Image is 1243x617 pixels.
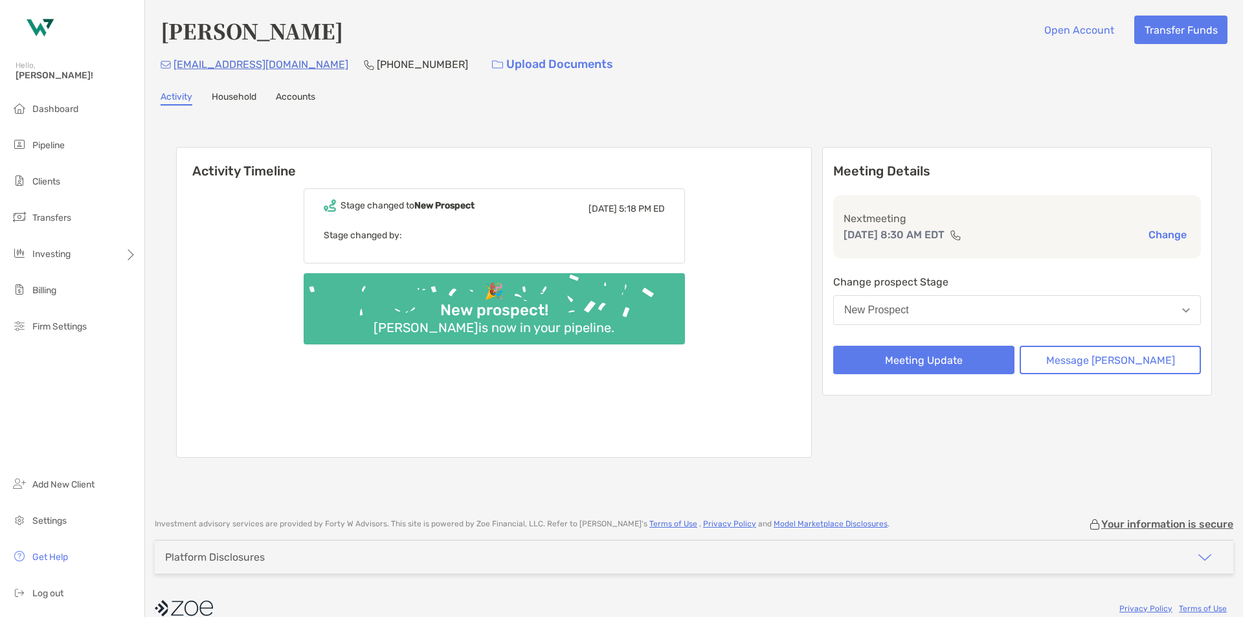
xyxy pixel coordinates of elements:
[364,60,374,70] img: Phone Icon
[32,140,65,151] span: Pipeline
[588,203,617,214] span: [DATE]
[1182,308,1190,313] img: Open dropdown arrow
[16,70,137,81] span: [PERSON_NAME]!
[161,61,171,69] img: Email Icon
[703,519,756,528] a: Privacy Policy
[12,137,27,152] img: pipeline icon
[32,285,56,296] span: Billing
[833,295,1201,325] button: New Prospect
[155,519,890,529] p: Investment advisory services are provided by Forty W Advisors . This site is powered by Zoe Finan...
[649,519,697,528] a: Terms of Use
[32,552,68,563] span: Get Help
[12,548,27,564] img: get-help icon
[32,249,71,260] span: Investing
[304,273,685,333] img: Confetti
[324,227,665,243] p: Stage changed by:
[12,282,27,297] img: billing icon
[1197,550,1213,565] img: icon arrow
[844,304,909,316] div: New Prospect
[1020,346,1201,374] button: Message [PERSON_NAME]
[161,91,192,106] a: Activity
[32,212,71,223] span: Transfers
[16,5,62,52] img: Zoe Logo
[161,16,343,45] h4: [PERSON_NAME]
[377,56,468,73] p: [PHONE_NUMBER]
[1134,16,1227,44] button: Transfer Funds
[12,245,27,261] img: investing icon
[1119,604,1172,613] a: Privacy Policy
[177,148,811,179] h6: Activity Timeline
[368,320,620,335] div: [PERSON_NAME] is now in your pipeline.
[774,519,888,528] a: Model Marketplace Disclosures
[435,301,554,320] div: New prospect!
[844,227,945,243] p: [DATE] 8:30 AM EDT
[492,60,503,69] img: button icon
[950,230,961,240] img: communication type
[212,91,256,106] a: Household
[341,200,475,211] div: Stage changed to
[32,588,63,599] span: Log out
[833,346,1014,374] button: Meeting Update
[1145,228,1191,241] button: Change
[276,91,315,106] a: Accounts
[32,479,95,490] span: Add New Client
[833,274,1201,290] p: Change prospect Stage
[12,476,27,491] img: add_new_client icon
[12,100,27,116] img: dashboard icon
[12,209,27,225] img: transfers icon
[1034,16,1124,44] button: Open Account
[174,56,348,73] p: [EMAIL_ADDRESS][DOMAIN_NAME]
[12,318,27,333] img: firm-settings icon
[844,210,1191,227] p: Next meeting
[32,515,67,526] span: Settings
[833,163,1201,179] p: Meeting Details
[32,321,87,332] span: Firm Settings
[1179,604,1227,613] a: Terms of Use
[619,203,665,214] span: 5:18 PM ED
[12,512,27,528] img: settings icon
[414,200,475,211] b: New Prospect
[165,551,265,563] div: Platform Disclosures
[32,104,78,115] span: Dashboard
[12,173,27,188] img: clients icon
[324,199,336,212] img: Event icon
[12,585,27,600] img: logout icon
[479,282,509,301] div: 🎉
[32,176,60,187] span: Clients
[1101,518,1233,530] p: Your information is secure
[484,50,621,78] a: Upload Documents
